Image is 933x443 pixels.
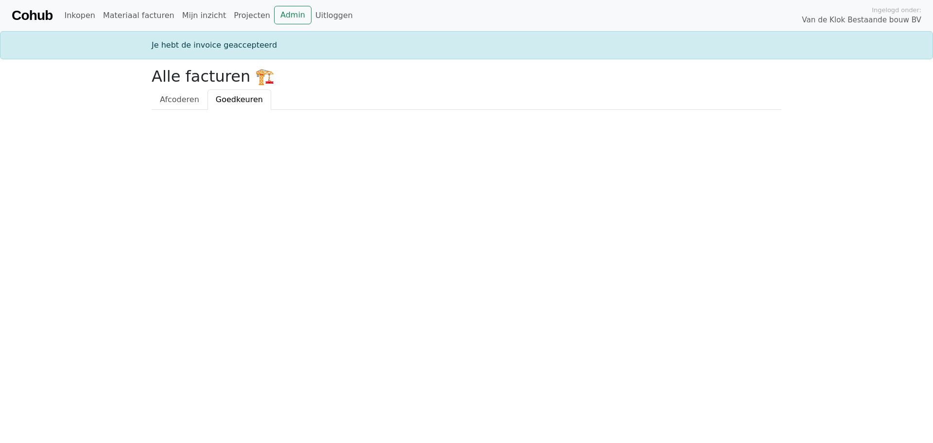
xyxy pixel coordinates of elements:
[207,89,271,110] a: Goedkeuren
[230,6,274,25] a: Projecten
[152,67,781,86] h2: Alle facturen 🏗️
[178,6,230,25] a: Mijn inzicht
[160,95,199,104] span: Afcoderen
[274,6,311,24] a: Admin
[872,5,921,15] span: Ingelogd onder:
[216,95,263,104] span: Goedkeuren
[152,89,207,110] a: Afcoderen
[60,6,99,25] a: Inkopen
[146,39,787,51] div: Je hebt de invoice geaccepteerd
[311,6,357,25] a: Uitloggen
[12,4,52,27] a: Cohub
[802,15,921,26] span: Van de Klok Bestaande bouw BV
[99,6,178,25] a: Materiaal facturen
